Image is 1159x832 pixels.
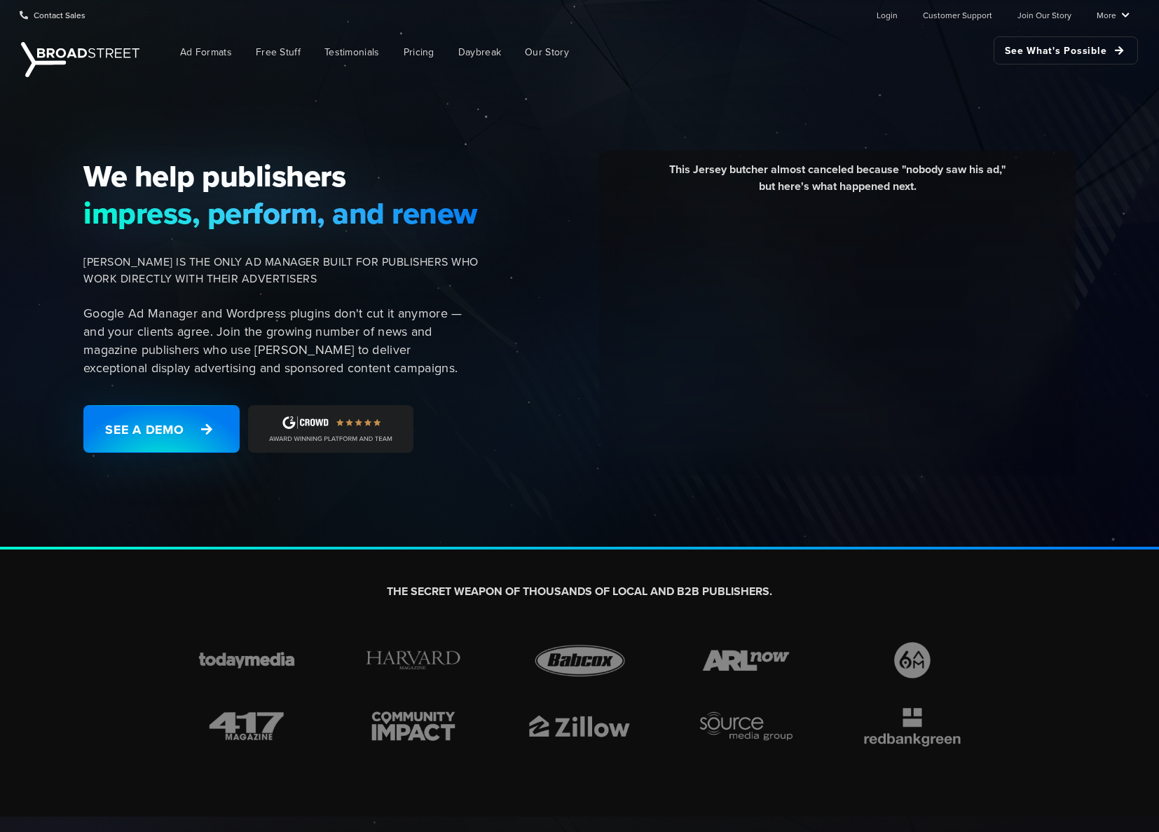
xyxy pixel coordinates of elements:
[994,36,1138,64] a: See What's Possible
[21,42,139,77] img: Broadstreet | The Ad Manager for Small Publishers
[170,36,242,68] a: Ad Formats
[355,704,472,748] img: brand-icon
[314,36,390,68] a: Testimonials
[521,704,638,748] img: brand-icon
[525,45,569,60] span: Our Story
[854,639,971,682] img: brand-icon
[245,36,311,68] a: Free Stuff
[256,45,301,60] span: Free Stuff
[458,45,501,60] span: Daybreak
[877,1,898,29] a: Login
[188,704,305,748] img: brand-icon
[147,29,1138,75] nav: Main
[521,639,638,682] img: brand-icon
[83,405,240,453] a: See a Demo
[448,36,512,68] a: Daybreak
[854,704,971,748] img: brand-icon
[180,45,232,60] span: Ad Formats
[688,704,804,748] img: brand-icon
[83,158,479,194] span: We help publishers
[83,195,479,231] span: impress, perform, and renew
[188,585,971,599] h2: THE SECRET WEAPON OF THOUSANDS OF LOCAL AND B2B PUBLISHERS.
[1017,1,1071,29] a: Join Our Story
[20,1,85,29] a: Contact Sales
[688,639,804,682] img: brand-icon
[610,161,1065,205] div: This Jersey butcher almost canceled because "nobody saw his ad," but here's what happened next.
[324,45,380,60] span: Testimonials
[83,254,479,287] span: [PERSON_NAME] IS THE ONLY AD MANAGER BUILT FOR PUBLISHERS WHO WORK DIRECTLY WITH THEIR ADVERTISERS
[610,205,1065,461] iframe: YouTube video player
[923,1,992,29] a: Customer Support
[188,639,305,682] img: brand-icon
[514,36,579,68] a: Our Story
[404,45,434,60] span: Pricing
[355,639,472,682] img: brand-icon
[1097,1,1130,29] a: More
[393,36,445,68] a: Pricing
[83,304,479,377] p: Google Ad Manager and Wordpress plugins don't cut it anymore — and your clients agree. Join the g...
